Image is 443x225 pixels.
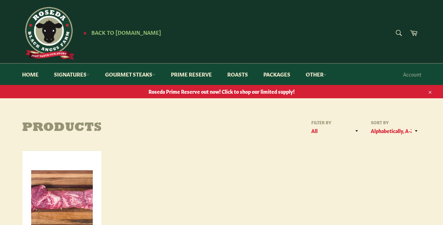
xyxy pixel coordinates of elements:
[98,64,162,85] a: Gourmet Steaks
[83,30,87,35] span: ★
[15,64,46,85] a: Home
[47,64,97,85] a: Signatures
[79,30,161,35] a: ★ Back to [DOMAIN_NAME]
[369,119,421,125] label: Sort by
[164,64,219,85] a: Prime Reserve
[22,7,75,60] img: Roseda Beef
[220,64,255,85] a: Roasts
[309,119,362,125] label: Filter by
[400,64,425,85] a: Account
[91,28,161,36] span: Back to [DOMAIN_NAME]
[299,64,334,85] a: Other
[256,64,297,85] a: Packages
[22,121,222,135] h1: Products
